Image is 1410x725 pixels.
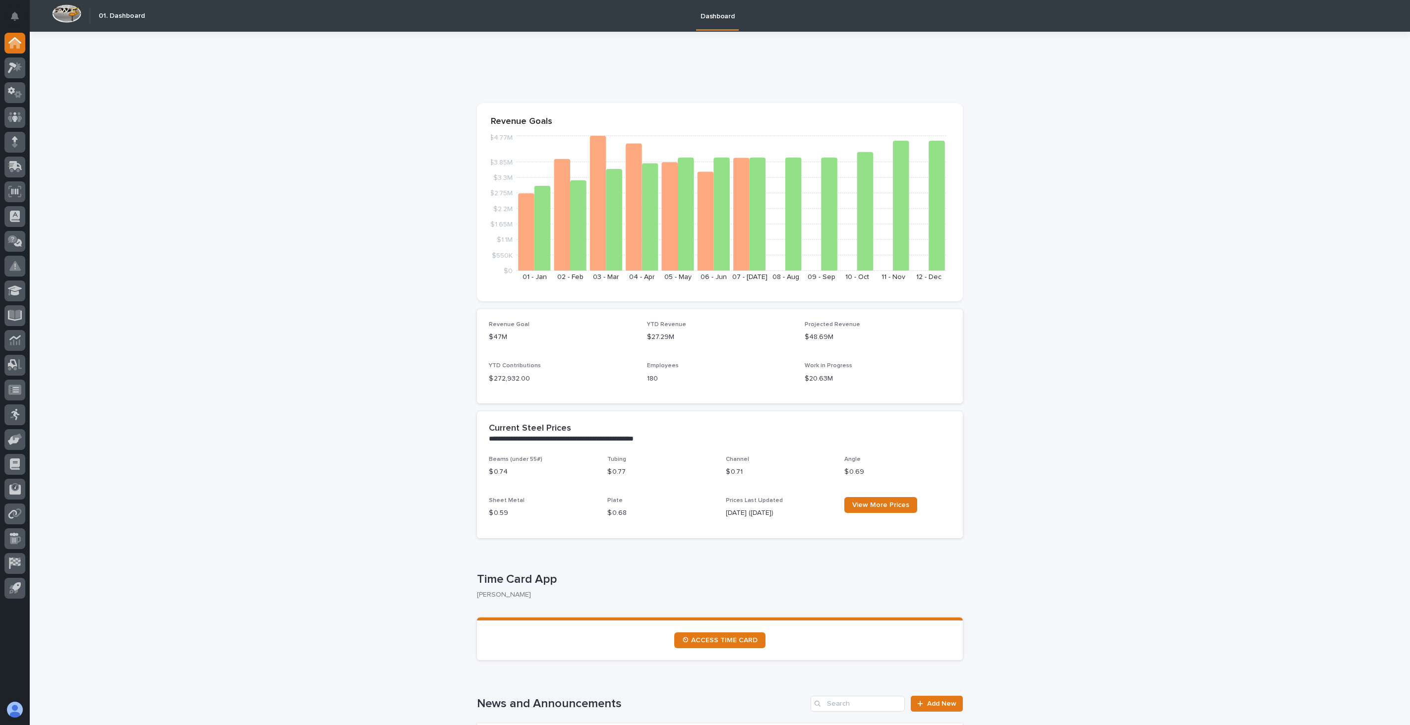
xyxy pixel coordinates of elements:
text: 09 - Sep [808,274,835,280]
p: [PERSON_NAME] [477,591,955,599]
tspan: $1.65M [490,221,513,228]
tspan: $3.3M [493,174,513,181]
h2: 01. Dashboard [99,12,145,20]
p: 180 [647,374,793,384]
tspan: $1.1M [497,236,513,243]
span: Projected Revenue [805,322,860,328]
button: users-avatar [4,699,25,720]
img: Workspace Logo [52,4,81,23]
text: 10 - Oct [845,274,869,280]
span: Add New [927,700,956,707]
a: View More Prices [844,497,917,513]
p: Time Card App [477,572,959,587]
p: [DATE] ([DATE]) [726,508,832,518]
p: $27.29M [647,332,793,342]
text: 03 - Mar [593,274,619,280]
span: Prices Last Updated [726,498,783,503]
span: YTD Revenue [647,322,686,328]
text: 02 - Feb [557,274,584,280]
input: Search [811,696,905,712]
span: View More Prices [852,502,909,508]
p: $ 0.71 [726,467,832,477]
span: Work in Progress [805,363,852,369]
a: Add New [911,696,963,712]
tspan: $2.2M [493,205,513,212]
div: Notifications [12,12,25,28]
tspan: $4.77M [489,134,513,141]
p: $ 0.77 [607,467,714,477]
tspan: $0 [504,268,513,275]
tspan: $2.75M [490,190,513,197]
tspan: $3.85M [489,159,513,166]
p: $48.69M [805,332,951,342]
span: Channel [726,456,749,462]
tspan: $550K [492,252,513,259]
span: Plate [607,498,623,503]
p: $20.63M [805,374,951,384]
span: Beams (under 55#) [489,456,542,462]
span: Sheet Metal [489,498,525,503]
h2: Current Steel Prices [489,423,571,434]
span: ⏲ ACCESS TIME CARD [682,637,758,644]
text: 08 - Aug [772,274,799,280]
span: Employees [647,363,679,369]
p: $ 0.69 [844,467,951,477]
text: 12 - Dec [916,274,941,280]
span: Revenue Goal [489,322,529,328]
text: 11 - Nov [881,274,905,280]
p: $ 272,932.00 [489,374,635,384]
h1: News and Announcements [477,697,807,711]
p: Revenue Goals [491,116,949,127]
span: YTD Contributions [489,363,541,369]
p: $ 0.68 [607,508,714,518]
text: 04 - Apr [629,274,655,280]
button: Notifications [4,6,25,27]
span: Tubing [607,456,626,462]
span: Angle [844,456,861,462]
p: $ 0.59 [489,508,595,518]
text: 06 - Jun [701,274,727,280]
a: ⏲ ACCESS TIME CARD [674,632,765,648]
p: $47M [489,332,635,342]
text: 07 - [DATE] [732,274,767,280]
p: $ 0.74 [489,467,595,477]
text: 05 - May [664,274,692,280]
text: 01 - Jan [523,274,547,280]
